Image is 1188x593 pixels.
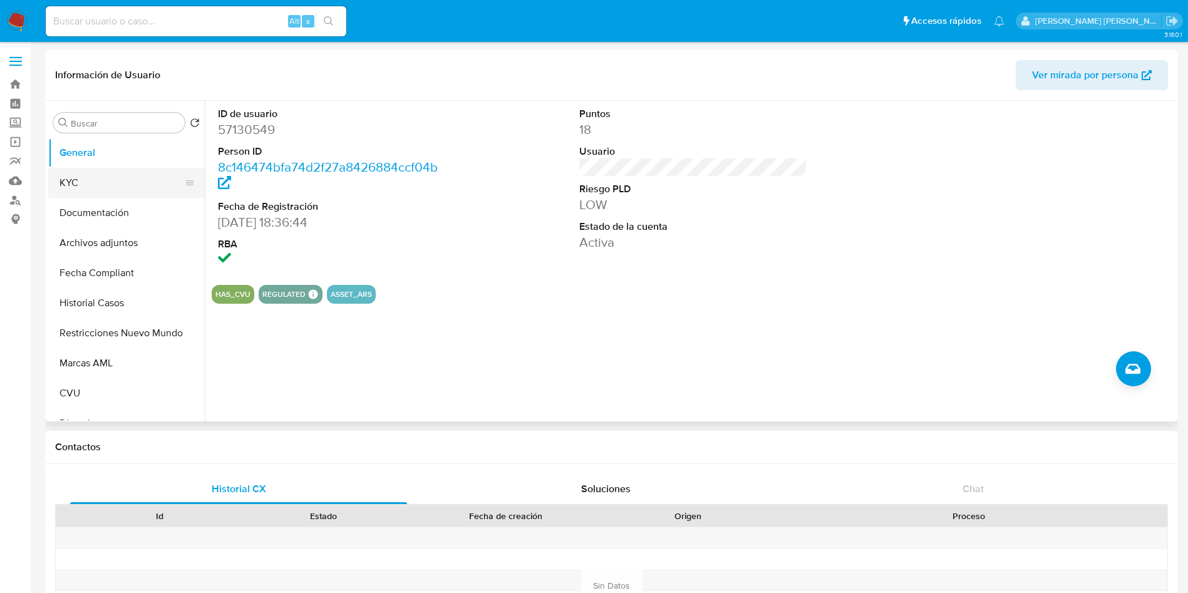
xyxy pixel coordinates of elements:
dd: 57130549 [218,121,447,138]
a: Salir [1165,14,1179,28]
h1: Información de Usuario [55,69,160,81]
dt: RBA [218,237,447,251]
a: 8c146474bfa74d2f27a8426884ccf04b [218,158,438,193]
button: Historial Casos [48,288,205,318]
button: CVU [48,378,205,408]
dt: Fecha de Registración [218,200,447,214]
button: General [48,138,205,168]
button: KYC [48,168,195,198]
div: Id [86,510,233,522]
span: s [306,15,310,27]
button: Volver al orden por defecto [190,118,200,131]
button: Direcciones [48,408,205,438]
dd: [DATE] 18:36:44 [218,214,447,231]
button: search-icon [316,13,341,30]
dt: Estado de la cuenta [579,220,808,234]
dt: Riesgo PLD [579,182,808,196]
span: Alt [289,15,299,27]
input: Buscar [71,118,180,129]
span: Ver mirada por persona [1032,60,1139,90]
button: Documentación [48,198,205,228]
dt: Usuario [579,145,808,158]
div: Origen [615,510,762,522]
button: Buscar [58,118,68,128]
dt: Person ID [218,145,447,158]
h1: Contactos [55,441,1168,453]
div: Proceso [779,510,1159,522]
input: Buscar usuario o caso... [46,13,346,29]
div: Estado [251,510,397,522]
dd: LOW [579,196,808,214]
dd: 18 [579,121,808,138]
span: Accesos rápidos [911,14,981,28]
button: Marcas AML [48,348,205,378]
button: Restricciones Nuevo Mundo [48,318,205,348]
span: Chat [963,482,984,496]
button: Archivos adjuntos [48,228,205,258]
div: Fecha de creación [415,510,597,522]
p: sandra.helbardt@mercadolibre.com [1035,15,1162,27]
span: Historial CX [212,482,266,496]
span: Soluciones [581,482,631,496]
dt: Puntos [579,107,808,121]
dd: Activa [579,234,808,251]
button: Fecha Compliant [48,258,205,288]
dt: ID de usuario [218,107,447,121]
a: Notificaciones [994,16,1005,26]
button: Ver mirada por persona [1016,60,1168,90]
